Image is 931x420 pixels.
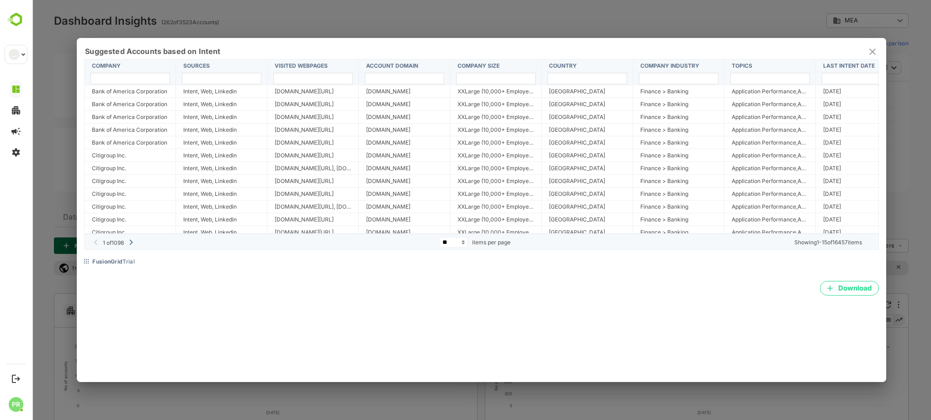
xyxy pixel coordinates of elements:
div: Citigroup Inc. [60,178,136,184]
div: Citigroup Inc. [60,165,136,172]
div: COMPANY INDUSTRY [608,62,685,69]
div: Application Performance,Application Performance Monitoring (APM),Artificial Intelligence for IT O... [700,165,776,172]
div: [DOMAIN_NAME] [334,229,410,236]
div: Citigroup Inc. [60,152,136,159]
div: Finance > Banking [608,139,685,146]
div: Intent, Web, Linkedin [151,190,228,197]
div: XXLarge (10,000+ Employees) [426,178,502,184]
div: Intent, Web, Linkedin [151,203,228,210]
div: Application Performance,Application Performance Monitoring (APM),Artificial Intelligence for IT O... [700,229,776,236]
div: [DOMAIN_NAME] [334,190,410,197]
div: [GEOGRAPHIC_DATA] [517,178,593,184]
div: [DOMAIN_NAME][URL] [243,229,319,236]
div: Intent, Web, Linkedin [151,229,228,236]
div: [DATE] [791,216,867,223]
div: [DATE] [791,165,867,172]
div: LAST INTENT DATE [791,62,867,69]
span: Trial [90,258,103,265]
div: [DOMAIN_NAME][URL], [DOMAIN_NAME][URL], [DOMAIN_NAME][URL], [DOMAIN_NAME][URL] [243,165,319,172]
div: Application Performance,Application Performance Monitoring (APM),Codeless Test Automation,Custome... [700,113,776,120]
div: PR [9,397,23,412]
div: XXLarge (10,000+ Employees) [426,216,502,223]
div: [DOMAIN_NAME] [334,139,410,146]
div: Intent, Web, Linkedin [151,216,228,223]
div: Application Performance,Application Performance Monitoring (APM),Artificial Intelligence for IT O... [700,178,776,184]
div: items per page [440,239,479,246]
div: [DOMAIN_NAME][URL], [DOMAIN_NAME][URL], [DOMAIN_NAME][URL], [DOMAIN_NAME][URL] [243,203,319,210]
div: XXLarge (10,000+ Employees) [426,88,502,95]
div: Bank of America Corporation [60,101,136,108]
div: Finance > Banking [608,165,685,172]
div: Showing 1 - 15 of 16457 items [586,239,830,246]
button: close [835,46,846,57]
div: Finance > Banking [608,88,685,95]
div: XXLarge (10,000+ Employees) [426,190,502,197]
div: [DOMAIN_NAME] [334,203,410,210]
div: Application Performance,Application Performance Monitoring (APM),Codeless Test Automation,Custome... [700,139,776,146]
div: [DOMAIN_NAME] [334,126,410,133]
div: [DATE] [791,152,867,159]
div: Intent, Web, Linkedin [151,178,228,184]
div: [DATE] [791,190,867,197]
div: [DOMAIN_NAME][URL] [243,113,319,120]
div: [DOMAIN_NAME][URL] [243,126,319,133]
div: Bank of America Corporation [60,126,136,133]
div: XXLarge (10,000+ Employees) [426,203,502,210]
div: [DOMAIN_NAME][URL] [243,216,319,223]
div: Application Performance,Application Performance Monitoring (APM),Artificial Intelligence for IT O... [700,203,776,210]
div: Citigroup Inc. [60,203,136,210]
div: [GEOGRAPHIC_DATA] [517,229,593,236]
img: BambooboxLogoMark.f1c84d78b4c51b1a7b5f700c9845e183.svg [5,11,28,28]
div: Application Performance,Application Performance Monitoring (APM),Codeless Test Automation,Custome... [700,101,776,108]
div: Finance > Banking [608,126,685,133]
div: Finance > Banking [608,113,685,120]
div: Intent, Web, Linkedin [151,139,228,146]
button: Download [788,281,847,296]
div: XXLarge (10,000+ Employees) [426,152,502,159]
span: Download [795,282,840,294]
div: ACCOUNT DOMAIN [334,62,410,69]
div: [GEOGRAPHIC_DATA] [517,165,593,172]
div: Finance > Banking [608,152,685,159]
div: [GEOGRAPHIC_DATA] [517,203,593,210]
div: Intent, Web, Linkedin [151,165,228,172]
div: [GEOGRAPHIC_DATA] [517,113,593,120]
div: [DOMAIN_NAME] [334,178,410,184]
div: Intent, Web, Linkedin [151,126,228,133]
div: [GEOGRAPHIC_DATA] [517,216,593,223]
div: Intent, Web, Linkedin [151,152,228,159]
div: [DOMAIN_NAME] [334,88,410,95]
div: [DATE] [791,229,867,236]
div: Bank of America Corporation [60,113,136,120]
div: Intent, Web, Linkedin [151,113,228,120]
div: XXLarge (10,000+ Employees) [426,165,502,172]
button: Logout [10,372,22,385]
div: __ [9,49,20,60]
div: [GEOGRAPHIC_DATA] [517,139,593,146]
div: Bank of America Corporation [60,88,136,95]
div: of 1098 [74,239,92,246]
div: [DATE] [791,139,867,146]
div: Application Performance,Application Performance Monitoring (APM),Codeless Test Automation,Custome... [700,88,776,95]
div: [DATE] [791,113,867,120]
div: Finance > Banking [608,101,685,108]
div: [DATE] [791,126,867,133]
div: VISITED WEBPAGES [243,62,319,69]
div: [DOMAIN_NAME][URL] [243,190,319,197]
div: [DOMAIN_NAME] [334,152,410,159]
div: Application Performance,Application Performance Monitoring (APM),Codeless Test Automation,Custome... [700,126,776,133]
div: COMPANY [60,62,136,69]
div: XXLarge (10,000+ Employees) [426,113,502,120]
div: XXLarge (10,000+ Employees) [426,229,502,236]
div: Finance > Banking [608,178,685,184]
div: COMPANY SIZE [426,62,502,69]
div: [GEOGRAPHIC_DATA] [517,190,593,197]
div: Citigroup Inc. [60,190,136,197]
div: Application Performance,Application Performance Monitoring (APM),Artificial Intelligence for IT O... [700,152,776,159]
div: [DOMAIN_NAME][URL] [243,139,319,146]
div: [DOMAIN_NAME] [334,216,410,223]
div: 1 [71,239,73,246]
div: Finance > Banking [608,216,685,223]
div: [DATE] [791,203,867,210]
div: XXLarge (10,000+ Employees) [426,101,502,108]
